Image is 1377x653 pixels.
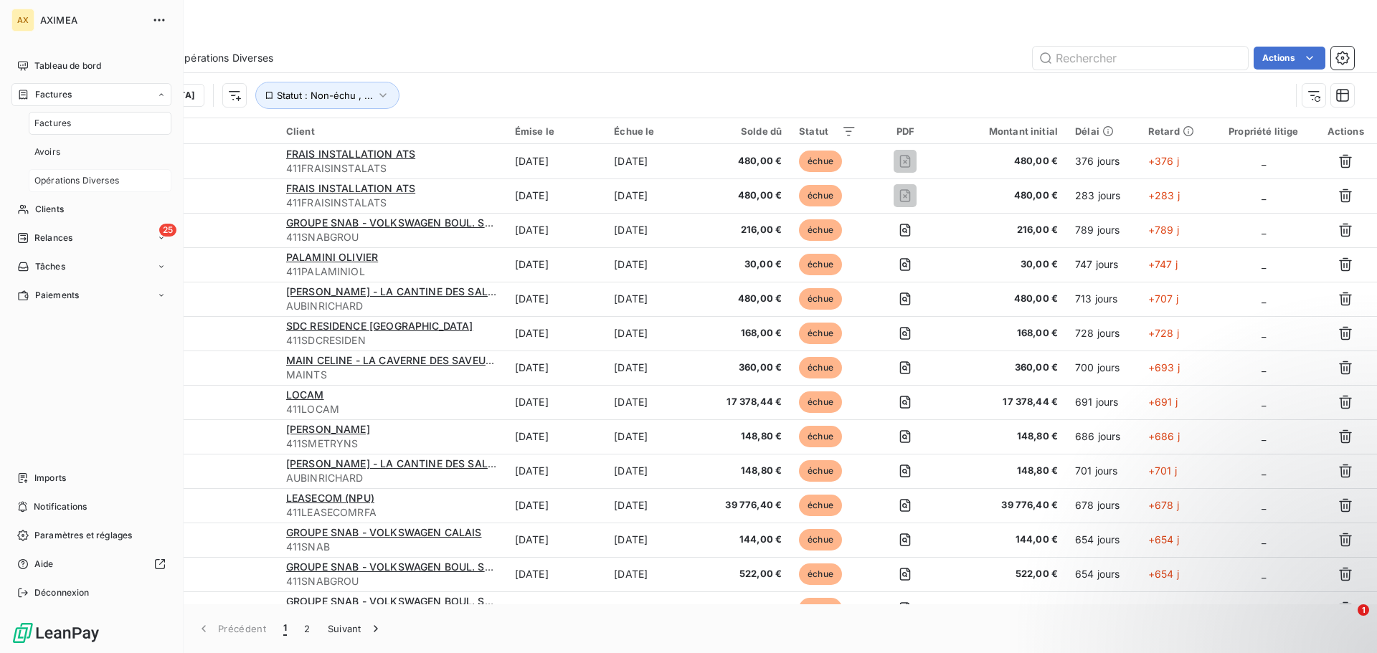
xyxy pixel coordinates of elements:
[1148,155,1179,167] span: +376 j
[1066,144,1140,178] td: 376 jours
[506,419,605,454] td: [DATE]
[286,299,498,313] span: AUBINRICHARD
[286,125,498,137] div: Client
[1328,604,1363,639] iframe: Intercom live chat
[506,488,605,523] td: [DATE]
[1066,419,1140,454] td: 686 jours
[955,154,1058,168] span: 480,00 €
[277,90,373,101] span: Statut : Non-échu , ...
[11,621,100,644] img: Logo LeanPay
[1262,292,1266,305] span: _
[286,251,378,263] span: PALAMINI OLIVIER
[799,151,842,172] span: échue
[955,223,1058,237] span: 216,00 €
[714,464,782,478] span: 148,80 €
[614,125,696,137] div: Échue le
[799,323,842,344] span: échue
[34,500,87,513] span: Notifications
[955,498,1058,513] span: 39 776,40 €
[35,260,65,273] span: Tâches
[286,333,498,348] span: 411SDCRESIDEN
[799,185,842,206] span: échue
[874,125,937,137] div: PDF
[11,9,34,32] div: AX
[1262,361,1266,373] span: _
[11,553,171,576] a: Aide
[286,230,498,244] span: 411SNABGROU
[605,351,704,385] td: [DATE]
[34,529,132,542] span: Paramètres et réglages
[286,492,374,504] span: LEASECOM (NPU)
[1254,47,1325,70] button: Actions
[1221,125,1305,137] div: Propriété litige
[286,196,498,210] span: 411FRAISINSTALATS
[286,574,498,588] span: 411SNABGROU
[286,216,524,229] span: GROUPE SNAB - VOLKSWAGEN BOUL. SUR MER
[1262,327,1266,339] span: _
[34,558,54,571] span: Aide
[799,254,842,275] span: échue
[714,223,782,237] span: 216,00 €
[1066,282,1140,316] td: 713 jours
[506,213,605,247] td: [DATE]
[1148,396,1178,408] span: +691 j
[1262,499,1266,511] span: _
[1066,316,1140,351] td: 728 jours
[295,614,318,644] button: 2
[714,429,782,444] span: 148,80 €
[286,182,415,194] span: FRAIS INSTALLATION ATS
[1358,604,1369,616] span: 1
[1148,361,1180,373] span: +693 j
[506,351,605,385] td: [DATE]
[286,423,370,435] span: [PERSON_NAME]
[1148,224,1179,236] span: +789 j
[714,567,782,581] span: 522,00 €
[1066,178,1140,213] td: 283 jours
[1262,464,1266,477] span: _
[1066,385,1140,419] td: 691 jours
[286,389,324,401] span: LOCAM
[255,82,399,109] button: Statut : Non-échu , ...
[799,426,842,447] span: échue
[34,59,101,72] span: Tableau de bord
[1090,514,1377,614] iframe: Intercom notifications message
[605,385,704,419] td: [DATE]
[40,14,143,26] span: AXIMEA
[176,51,273,65] span: Opérations Diverses
[34,117,71,130] span: Factures
[506,282,605,316] td: [DATE]
[1148,327,1179,339] span: +728 j
[286,368,498,382] span: MAINTS
[955,292,1058,306] span: 480,00 €
[506,591,605,626] td: [DATE]
[955,567,1058,581] span: 522,00 €
[275,614,295,644] button: 1
[605,282,704,316] td: [DATE]
[1066,213,1140,247] td: 789 jours
[159,224,176,237] span: 25
[605,316,704,351] td: [DATE]
[286,540,498,554] span: 411SNAB
[605,213,704,247] td: [DATE]
[955,429,1058,444] span: 148,80 €
[955,326,1058,340] span: 168,00 €
[1066,557,1140,591] td: 654 jours
[1148,125,1204,137] div: Retard
[1066,247,1140,282] td: 747 jours
[1148,292,1178,305] span: +707 j
[799,219,842,241] span: échue
[1066,454,1140,488] td: 701 jours
[286,437,498,451] span: 411SMETRYNS
[605,591,704,626] td: [DATE]
[1262,189,1266,201] span: _
[286,148,415,160] span: FRAIS INSTALLATION ATS
[1148,258,1178,270] span: +747 j
[605,178,704,213] td: [DATE]
[955,395,1058,409] span: 17 378,44 €
[286,595,524,607] span: GROUPE SNAB - VOLKSWAGEN BOUL. SUR MER
[506,144,605,178] td: [DATE]
[714,361,782,375] span: 360,00 €
[1148,499,1179,511] span: +678 j
[286,264,498,279] span: 411PALAMINIOL
[1148,430,1180,442] span: +686 j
